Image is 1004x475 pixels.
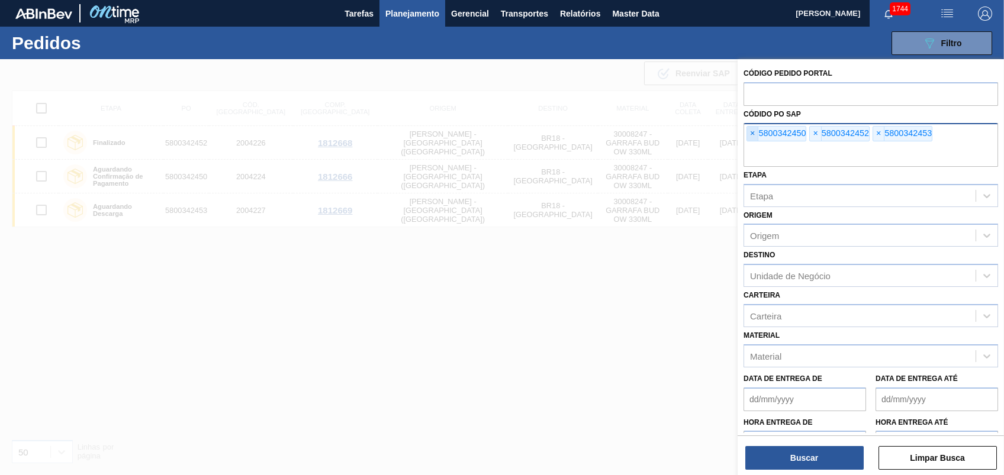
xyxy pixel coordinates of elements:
label: Origem [744,211,773,219]
input: dd/mm/yyyy [876,387,998,411]
input: dd/mm/yyyy [744,387,866,411]
label: Destino [744,251,775,259]
div: Etapa [750,190,773,201]
img: userActions [940,7,954,21]
span: Tarefas [345,7,374,21]
div: 5800342453 [873,126,932,141]
img: Logout [978,7,992,21]
div: Origem [750,231,779,241]
button: Filtro [892,31,992,55]
label: Data de Entrega de [744,374,822,383]
label: Data de Entrega até [876,374,958,383]
span: × [810,127,821,141]
span: Gerencial [451,7,489,21]
span: Relatórios [560,7,600,21]
div: Material [750,351,781,361]
label: Hora entrega de [744,414,866,431]
label: Códido PO SAP [744,110,801,118]
label: Carteira [744,291,780,299]
div: 5800342450 [746,126,806,141]
span: Master Data [612,7,659,21]
div: Unidade de Negócio [750,271,831,281]
button: Notificações [870,5,908,22]
label: Hora entrega até [876,414,998,431]
span: Transportes [501,7,548,21]
span: Planejamento [385,7,439,21]
label: Material [744,331,780,340]
div: 5800342452 [809,126,869,141]
span: Filtro [941,38,962,48]
div: Carteira [750,311,781,321]
label: Código Pedido Portal [744,69,832,77]
span: 1744 [890,2,910,15]
span: × [873,127,884,141]
span: × [747,127,758,141]
img: TNhmsLtSVTkK8tSr43FrP2fwEKptu5GPRR3wAAAABJRU5ErkJggg== [15,8,72,19]
h1: Pedidos [12,36,185,50]
label: Etapa [744,171,767,179]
